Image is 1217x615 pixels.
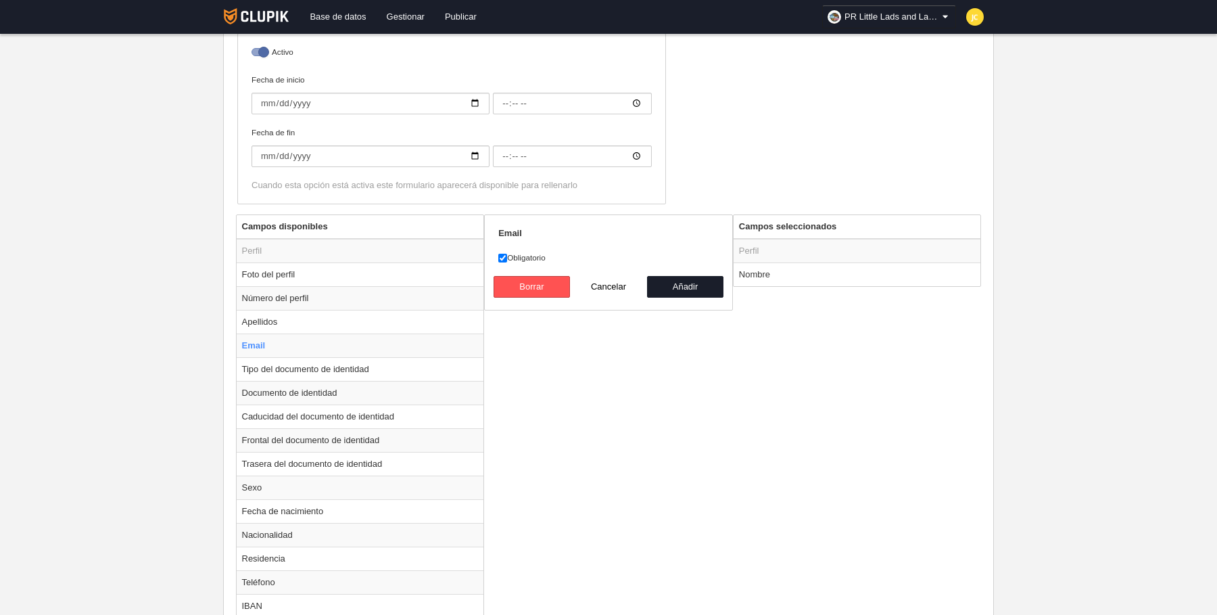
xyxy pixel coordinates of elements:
[494,276,571,298] button: Borrar
[237,570,484,594] td: Teléfono
[498,254,507,263] input: Obligatorio
[237,381,484,405] td: Documento de identidad
[237,215,484,239] th: Campos disponibles
[498,228,522,238] strong: Email
[844,10,939,24] span: PR Little Lads and Lassies
[647,276,724,298] button: Añadir
[237,334,484,357] td: Email
[734,215,981,239] th: Campos seleccionados
[493,145,652,167] input: Fecha de fin
[570,276,647,298] button: Cancelar
[237,357,484,381] td: Tipo del documento de identidad
[237,286,484,310] td: Número del perfil
[822,5,956,28] a: PR Little Lads and Lassies
[237,239,484,263] td: Perfil
[734,263,981,286] td: Nombre
[493,93,652,114] input: Fecha de inicio
[224,8,289,24] img: Clupik
[966,8,984,26] img: c2l6ZT0zMHgzMCZmcz05JnRleHQ9SkMmYmc9ZmRkODM1.png
[252,46,652,62] label: Activo
[252,145,490,167] input: Fecha de fin
[828,10,841,24] img: Oa1Nx3A3h3Wg.30x30.jpg
[252,74,652,114] label: Fecha de inicio
[237,476,484,499] td: Sexo
[252,179,652,191] div: Cuando esta opción está activa este formulario aparecerá disponible para rellenarlo
[237,452,484,476] td: Trasera del documento de identidad
[734,239,981,263] td: Perfil
[252,93,490,114] input: Fecha de inicio
[237,523,484,547] td: Nacionalidad
[237,547,484,570] td: Residencia
[237,310,484,334] td: Apellidos
[498,252,719,264] label: Obligatorio
[237,499,484,523] td: Fecha de nacimiento
[252,127,652,167] label: Fecha de fin
[237,428,484,452] td: Frontal del documento de identidad
[237,263,484,286] td: Foto del perfil
[237,405,484,428] td: Caducidad del documento de identidad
